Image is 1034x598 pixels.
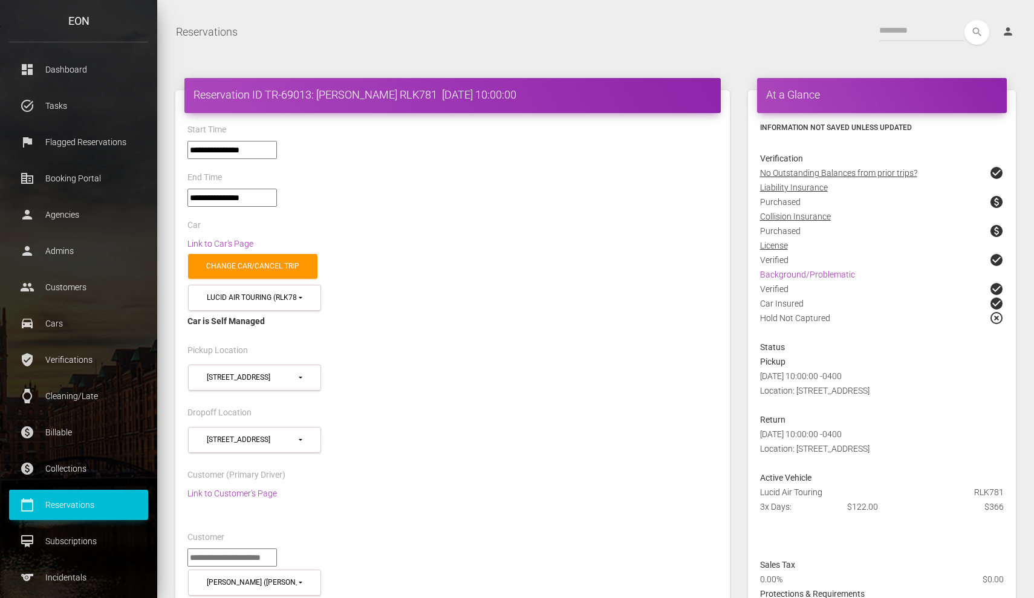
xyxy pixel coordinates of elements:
[18,133,139,151] p: Flagged Reservations
[187,172,222,184] label: End Time
[838,499,925,514] div: $122.00
[993,20,1025,44] a: person
[983,572,1004,587] span: $0.00
[751,224,1013,238] div: Purchased
[989,253,1004,267] span: check_circle
[18,278,139,296] p: Customers
[188,365,321,391] button: 610 Exterior Street, The Bronx (10451)
[176,17,238,47] a: Reservations
[207,435,297,445] div: [STREET_ADDRESS]
[751,499,838,514] div: 3x Days:
[9,381,148,411] a: watch Cleaning/Late
[18,206,139,224] p: Agencies
[187,239,253,249] a: Link to Car's Page
[760,154,803,163] strong: Verification
[964,20,989,45] button: search
[9,91,148,121] a: task_alt Tasks
[9,236,148,266] a: person Admins
[760,183,828,192] u: Liability Insurance
[18,496,139,514] p: Reservations
[9,200,148,230] a: person Agencies
[18,60,139,79] p: Dashboard
[187,314,718,328] div: Car is Self Managed
[18,532,139,550] p: Subscriptions
[207,293,297,303] div: Lucid Air Touring (RLK781 in 10451)
[188,254,317,279] a: Change car/cancel trip
[9,490,148,520] a: calendar_today Reservations
[207,577,297,588] div: [PERSON_NAME] ([PERSON_NAME][EMAIL_ADDRESS][DOMAIN_NAME])
[751,311,1013,340] div: Hold Not Captured
[974,485,1004,499] span: RLK781
[187,345,248,357] label: Pickup Location
[766,87,998,102] h4: At a Glance
[18,169,139,187] p: Booking Portal
[760,212,831,221] u: Collision Insurance
[187,124,226,136] label: Start Time
[18,314,139,333] p: Cars
[984,499,1004,514] span: $366
[18,387,139,405] p: Cleaning/Late
[9,562,148,593] a: sports Incidentals
[1002,25,1014,37] i: person
[760,415,785,424] strong: Return
[9,272,148,302] a: people Customers
[18,97,139,115] p: Tasks
[989,224,1004,238] span: paid
[751,485,1013,499] div: Lucid Air Touring
[18,568,139,587] p: Incidentals
[207,372,297,383] div: [STREET_ADDRESS]
[188,570,321,596] button: Jessica Catananzi (jessica.catananzi@ferrari.com)
[9,453,148,484] a: paid Collections
[989,166,1004,180] span: check_circle
[751,296,1013,311] div: Car Insured
[760,429,870,453] span: [DATE] 10:00:00 -0400 Location: [STREET_ADDRESS]
[188,285,321,311] button: Lucid Air Touring (RLK781 in 10451)
[760,371,870,395] span: [DATE] 10:00:00 -0400 Location: [STREET_ADDRESS]
[760,122,1004,133] h6: Information not saved unless updated
[989,296,1004,311] span: check_circle
[751,282,1013,296] div: Verified
[18,351,139,369] p: Verifications
[989,282,1004,296] span: check_circle
[187,531,224,544] label: Customer
[188,427,321,453] button: 610 Exterior Street, The Bronx (10451)
[187,469,285,481] label: Customer (Primary Driver)
[9,417,148,447] a: paid Billable
[751,572,926,587] div: 0.00%
[187,407,252,419] label: Dropoff Location
[9,308,148,339] a: drive_eta Cars
[751,195,1013,209] div: Purchased
[751,253,1013,267] div: Verified
[187,219,201,232] label: Car
[187,489,277,498] a: Link to Customer's Page
[9,526,148,556] a: card_membership Subscriptions
[760,241,788,250] u: License
[9,345,148,375] a: verified_user Verifications
[760,168,917,178] u: No Outstanding Balances from prior trips?
[760,473,811,483] strong: Active Vehicle
[989,311,1004,325] span: highlight_off
[9,54,148,85] a: dashboard Dashboard
[760,270,855,279] a: Background/Problematic
[18,460,139,478] p: Collections
[9,127,148,157] a: flag Flagged Reservations
[193,87,712,102] h4: Reservation ID TR-69013: [PERSON_NAME] RLK781 [DATE] 10:00:00
[760,357,785,366] strong: Pickup
[18,423,139,441] p: Billable
[9,163,148,193] a: corporate_fare Booking Portal
[760,342,785,352] strong: Status
[989,195,1004,209] span: paid
[18,242,139,260] p: Admins
[760,560,795,570] strong: Sales Tax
